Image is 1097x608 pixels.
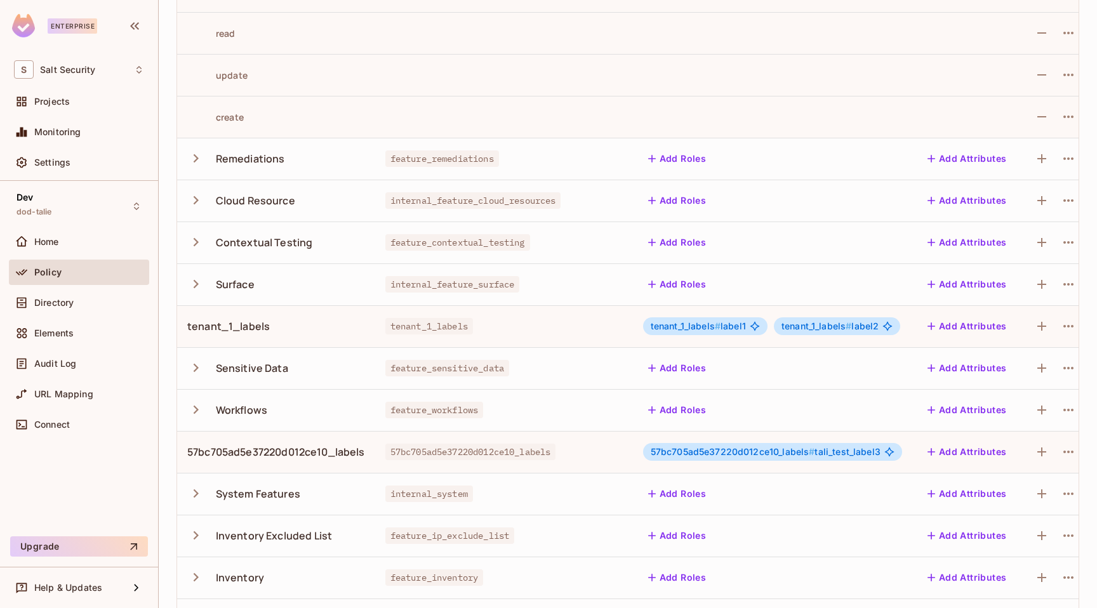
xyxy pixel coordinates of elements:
span: S [14,60,34,79]
button: Add Roles [643,525,712,546]
span: feature_workflows [385,402,484,418]
button: Add Attributes [922,442,1012,462]
span: feature_contextual_testing [385,234,530,251]
button: Add Roles [643,274,712,294]
span: internal_system [385,486,473,502]
button: Add Roles [643,358,712,378]
span: Monitoring [34,127,81,137]
button: Add Attributes [922,525,1012,546]
span: Dev [17,192,33,202]
span: Policy [34,267,62,277]
span: internal_feature_cloud_resources [385,192,561,209]
span: 57bc705ad5e37220d012ce10_labels [385,444,556,460]
span: Settings [34,157,70,168]
button: Add Attributes [922,232,1012,253]
button: Add Roles [643,567,712,588]
button: Add Roles [643,484,712,504]
div: Enterprise [48,18,97,34]
button: Add Roles [643,400,712,420]
button: Add Attributes [922,484,1012,504]
span: Audit Log [34,359,76,369]
span: label1 [651,321,746,331]
div: create [187,111,244,123]
span: Home [34,237,59,247]
div: Inventory Excluded List [216,529,332,543]
button: Add Roles [643,232,712,253]
span: feature_sensitive_data [385,360,509,376]
div: 57bc705ad5e37220d012ce10_labels [187,445,365,459]
button: Upgrade [10,536,148,557]
span: Workspace: Salt Security [40,65,95,75]
span: feature_ip_exclude_list [385,527,514,544]
span: Elements [34,328,74,338]
span: Directory [34,298,74,308]
div: Contextual Testing [216,235,313,249]
button: Add Roles [643,149,712,169]
div: update [187,69,248,81]
span: Projects [34,96,70,107]
img: SReyMgAAAABJRU5ErkJggg== [12,14,35,37]
span: internal_feature_surface [385,276,520,293]
div: Cloud Resource [216,194,295,208]
button: Add Attributes [922,274,1012,294]
div: System Features [216,487,300,501]
button: Add Attributes [922,190,1012,211]
div: Surface [216,277,255,291]
button: Add Attributes [922,358,1012,378]
div: Remediations [216,152,285,166]
button: Add Attributes [922,567,1012,588]
div: Sensitive Data [216,361,288,375]
span: Help & Updates [34,583,102,593]
span: feature_remediations [385,150,499,167]
span: # [715,321,721,331]
button: Add Attributes [922,316,1012,336]
span: tenant_1_labels [651,321,721,331]
div: Workflows [216,403,267,417]
span: dod-talie [17,207,51,217]
span: 57bc705ad5e37220d012ce10_labels [651,446,815,457]
div: Inventory [216,571,264,585]
div: read [187,27,236,39]
span: # [809,446,814,457]
button: Add Attributes [922,400,1012,420]
span: # [846,321,851,331]
span: Connect [34,420,70,430]
button: Add Roles [643,190,712,211]
span: label2 [781,321,879,331]
span: URL Mapping [34,389,93,399]
span: feature_inventory [385,569,484,586]
span: tali_test_label3 [651,447,881,457]
span: tenant_1_labels [781,321,851,331]
div: tenant_1_labels [187,319,270,333]
span: tenant_1_labels [385,318,473,334]
button: Add Attributes [922,149,1012,169]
